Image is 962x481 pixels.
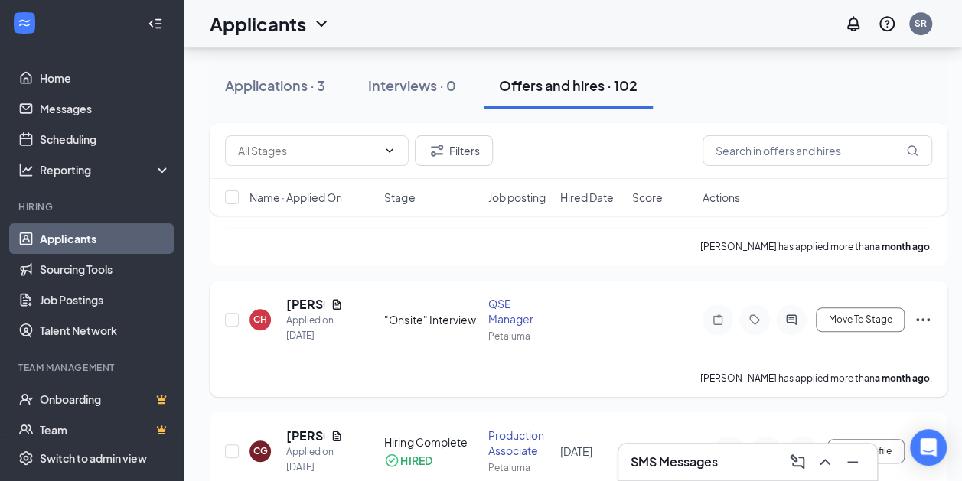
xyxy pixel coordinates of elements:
[40,414,171,445] a: TeamCrown
[18,361,168,374] div: Team Management
[875,241,930,252] b: a month ago
[816,307,905,332] button: Move To Stage
[253,313,267,326] div: CH
[560,190,614,205] span: Hired Date
[827,439,905,463] button: View Profile
[249,190,342,205] span: Name · Applied On
[40,284,171,315] a: Job Postings
[384,453,399,468] svg: CheckmarkCircle
[782,314,801,326] svg: ActiveChat
[488,461,551,474] div: Petaluma
[428,141,446,160] svg: Filter
[844,15,863,33] svg: Notifications
[368,76,456,95] div: Interviews · 0
[40,162,171,177] div: Reporting
[40,384,171,414] a: OnboardingCrown
[745,314,764,326] svg: Tag
[488,330,551,343] div: Petaluma
[875,372,930,384] b: a month ago
[331,298,343,310] svg: Document
[631,453,718,470] h3: SMS Messages
[312,15,331,33] svg: ChevronDown
[286,313,343,343] div: Applied on [DATE]
[40,124,171,154] a: Scheduling
[210,11,306,37] h1: Applicants
[703,135,932,166] input: Search in offers and hires
[40,450,147,466] div: Switch to admin view
[700,240,932,253] p: [PERSON_NAME] has applied more than .
[225,76,325,95] div: Applications · 3
[488,296,551,327] div: QSE Manager
[915,17,927,30] div: SR
[700,372,932,385] p: [PERSON_NAME] has applied more than .
[238,142,377,159] input: All Stages
[499,76,638,95] div: Offers and hires · 102
[785,450,810,474] button: ComposeMessage
[148,16,163,31] svg: Collapse
[400,453,432,468] div: HIRED
[788,453,807,471] svg: ComposeMessage
[878,15,896,33] svg: QuestionInfo
[286,296,324,313] h5: [PERSON_NAME]
[488,427,551,458] div: Production Associate
[18,162,34,177] svg: Analysis
[703,190,740,205] span: Actions
[253,444,268,457] div: CG
[709,314,727,326] svg: Note
[331,430,343,442] svg: Document
[560,444,592,458] span: [DATE]
[40,63,171,93] a: Home
[286,444,343,475] div: Applied on [DATE]
[816,453,834,471] svg: ChevronUp
[906,145,918,157] svg: MagnifyingGlass
[40,315,171,346] a: Talent Network
[813,450,837,474] button: ChevronUp
[914,310,932,329] svg: Ellipses
[384,434,478,450] div: Hiring Complete
[488,190,546,205] span: Job posting
[17,15,32,31] svg: WorkstreamLogo
[18,200,168,213] div: Hiring
[384,312,478,327] div: "Onsite" Interview
[840,450,865,474] button: Minimize
[40,254,171,284] a: Sourcing Tools
[828,314,892,325] span: Move To Stage
[18,450,34,466] svg: Settings
[286,427,324,444] h5: [PERSON_NAME]
[415,135,493,166] button: Filter Filters
[40,93,171,124] a: Messages
[910,429,947,466] div: Open Intercom Messenger
[40,223,171,254] a: Applicants
[384,190,415,205] span: Stage
[383,145,396,157] svg: ChevronDown
[843,453,862,471] svg: Minimize
[632,190,663,205] span: Score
